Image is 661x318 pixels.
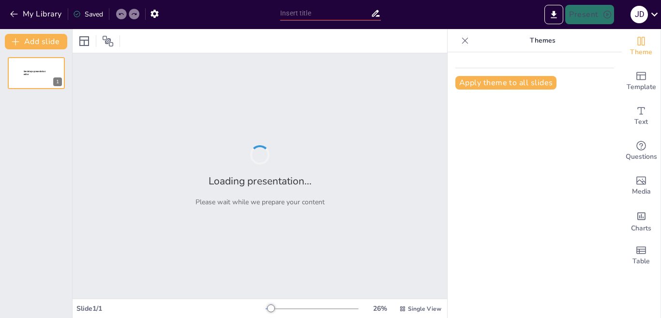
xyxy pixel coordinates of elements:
div: 1 [53,77,62,86]
button: Apply theme to all slides [455,76,556,90]
div: Add text boxes [622,99,661,134]
p: Please wait while we prepare your content [195,197,325,207]
div: Change the overall theme [622,29,661,64]
div: Add charts and graphs [622,203,661,238]
div: Layout [76,33,92,49]
button: Export to PowerPoint [544,5,563,24]
span: Charts [631,223,651,234]
button: My Library [7,6,66,22]
span: Text [634,117,648,127]
span: Single View [408,305,441,313]
span: Theme [630,47,652,58]
button: j d [631,5,648,24]
span: Template [627,82,656,92]
div: 26 % [368,304,391,313]
span: Questions [626,151,657,162]
button: Add slide [5,34,67,49]
div: 1 [8,57,65,89]
div: Saved [73,10,103,19]
button: Present [565,5,614,24]
input: Insert title [280,6,371,20]
div: Add ready made slides [622,64,661,99]
h2: Loading presentation... [209,174,312,188]
span: Media [632,186,651,197]
div: j d [631,6,648,23]
span: Position [102,35,114,47]
div: Slide 1 / 1 [76,304,266,313]
div: Add a table [622,238,661,273]
div: Get real-time input from your audience [622,134,661,168]
span: Sendsteps presentation editor [24,70,45,76]
span: Table [632,256,650,267]
p: Themes [473,29,612,52]
div: Add images, graphics, shapes or video [622,168,661,203]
